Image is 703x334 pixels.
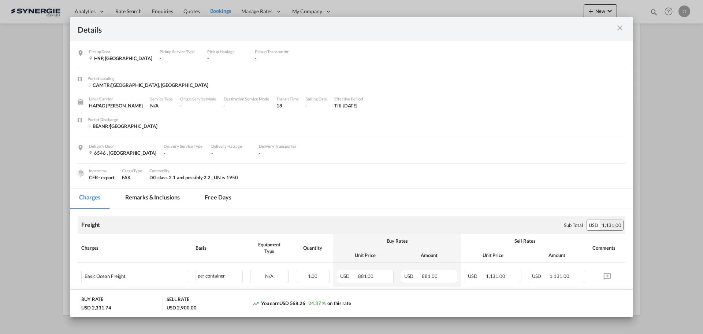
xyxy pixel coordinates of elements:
[532,273,549,279] span: USD
[78,24,570,33] div: Details
[358,273,373,279] span: 881.00
[81,245,188,251] div: Charges
[334,96,362,102] div: Effective Period
[224,102,269,109] div: -
[98,174,115,181] div: - export
[461,248,525,263] th: Unit Price
[259,143,299,150] div: Delivery Transporter
[214,175,238,180] span: UN is 1950
[279,300,305,306] span: USD 568.26
[468,273,485,279] span: USD
[89,174,115,181] div: CFR
[88,75,208,82] div: Port of Loading
[89,96,143,102] div: Liner/Carrier
[89,55,152,62] div: H9P , Canada
[77,169,85,177] img: cargo.png
[89,150,156,156] div: 6546 , Netherlands
[81,296,103,304] div: BUY RATE
[116,188,189,209] md-tab-item: Remarks & Inclusions
[70,188,109,209] md-tab-item: Charges
[255,55,295,62] div: -
[164,150,204,156] div: -
[196,245,243,251] div: Basis
[296,245,330,251] div: Quantity
[224,96,269,102] div: Destination Service Mode
[150,96,173,102] div: Service Type
[89,102,143,109] div: HAPAG LLOYD
[164,143,204,150] div: Delivery Service Type
[306,96,327,102] div: Sailing Date
[167,304,197,311] div: USD 2,900.00
[88,82,208,88] div: CAMTR/Montreal, QC
[600,220,623,230] div: 1,131.00
[259,150,299,156] div: -
[70,188,247,209] md-pagination-wrapper: Use the left and right arrow keys to navigate between tabs
[207,48,248,55] div: Pickup Haulage
[276,96,299,102] div: Transit Time
[196,270,243,283] div: per container
[81,221,100,229] div: Freight
[564,222,583,228] div: Sub Total
[88,116,157,123] div: Port of Discharge
[150,103,159,109] span: N/A
[207,55,248,62] div: -
[265,273,274,279] span: N/A
[250,241,289,254] div: Equipment Type
[149,175,214,180] span: DG class 2.1 and possibly 2.2,
[589,234,625,263] th: Comments
[122,174,142,181] div: FAK
[85,270,160,279] div: Basic Ocean Freight
[615,23,624,32] md-icon: icon-close m-3 fg-AAA8AD cursor
[167,296,189,304] div: SELL RATE
[276,102,299,109] div: 18
[7,7,167,15] body: Editor, editor2
[89,48,152,55] div: Pickup Door
[486,273,505,279] span: 1,131.00
[160,55,200,62] div: -
[88,123,157,129] div: BEANR/Antwerp
[196,188,240,209] md-tab-item: Free days
[252,300,351,308] div: You earn on this rate
[550,273,569,279] span: 1,131.00
[180,102,216,109] div: -
[308,273,318,279] span: 1.00
[81,304,111,311] div: USD 2,331.74
[70,17,633,318] md-dialog: Pickup Door ...
[587,220,600,230] div: USD
[211,150,252,156] div: -
[397,248,461,263] th: Amount
[89,143,156,150] div: Delivery Door
[337,238,457,244] div: Buy Rates
[333,248,397,263] th: Unit Price
[308,300,326,306] span: 24.37 %
[160,48,200,55] div: Pickup Service Type
[252,300,259,307] md-icon: icon-trending-up
[422,273,437,279] span: 881.00
[212,175,213,180] span: ,
[180,96,216,102] div: Origin Service Mode
[525,248,589,263] th: Amount
[211,143,252,150] div: Delivery Haulage
[122,168,142,174] div: Cargo Type
[89,168,115,174] div: Incoterms
[340,273,357,279] span: USD
[465,238,585,244] div: Sell Rates
[404,273,421,279] span: USD
[255,48,295,55] div: Pickup Transporter
[306,102,327,109] div: -
[334,102,357,109] div: Till 20 Aug 2025
[149,168,238,174] div: Commodity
